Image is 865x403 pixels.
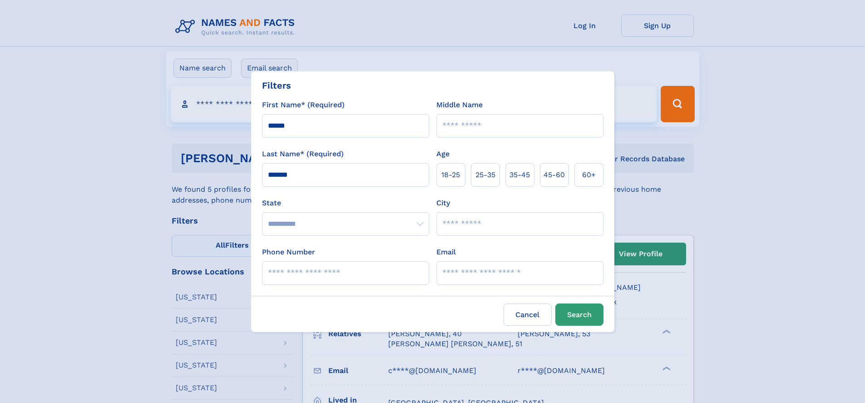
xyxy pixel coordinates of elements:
[262,79,291,92] div: Filters
[436,100,483,110] label: Middle Name
[436,247,456,258] label: Email
[262,149,344,159] label: Last Name* (Required)
[555,303,603,326] button: Search
[509,169,530,180] span: 35‑45
[544,169,565,180] span: 45‑60
[504,303,552,326] label: Cancel
[582,169,596,180] span: 60+
[262,247,315,258] label: Phone Number
[436,198,450,209] label: City
[475,169,495,180] span: 25‑35
[441,169,460,180] span: 18‑25
[436,149,450,159] label: Age
[262,100,345,110] label: First Name* (Required)
[262,198,429,209] label: State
